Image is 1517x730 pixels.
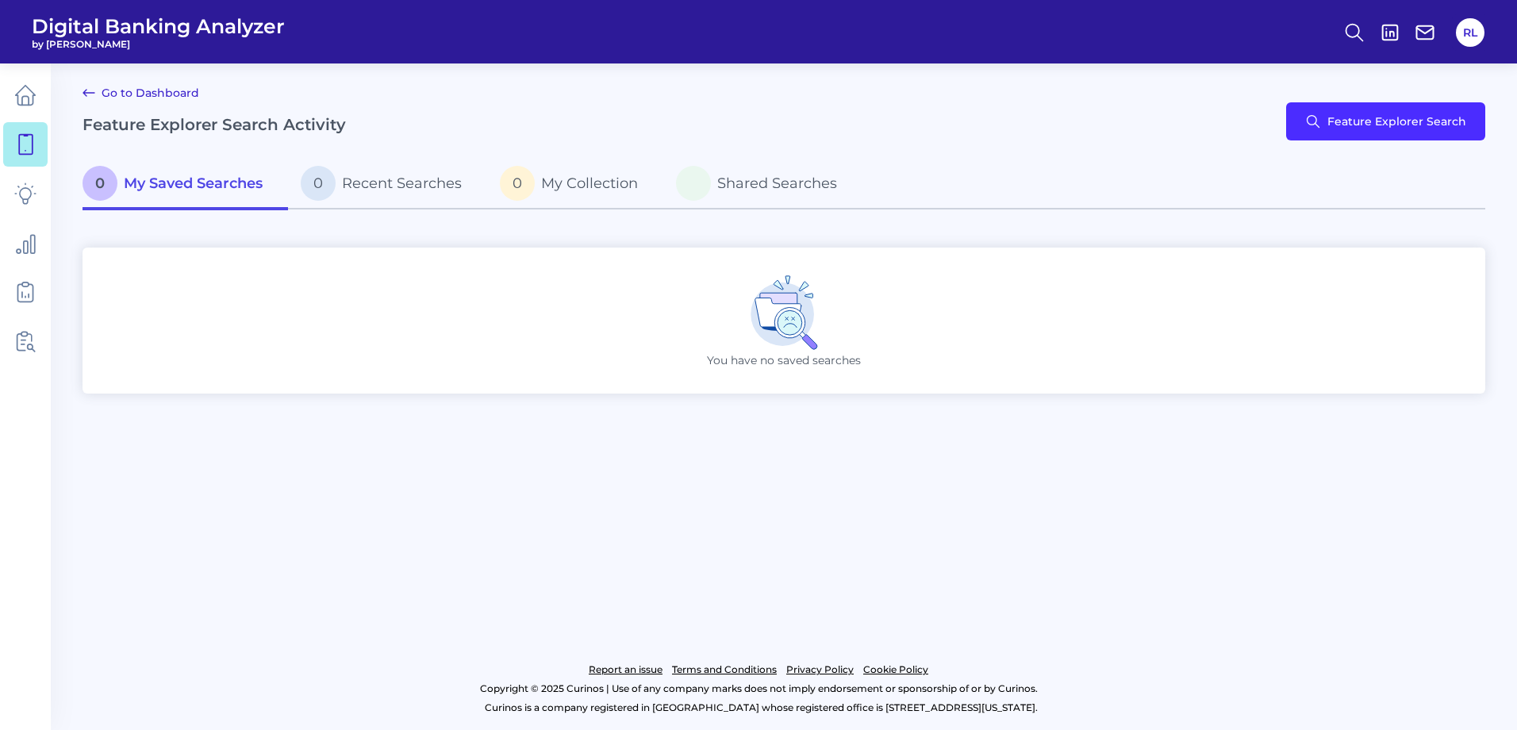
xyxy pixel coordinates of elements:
span: by [PERSON_NAME] [32,38,285,50]
span: Shared Searches [717,175,837,192]
span: 0 [83,166,117,201]
p: Curinos is a company registered in [GEOGRAPHIC_DATA] whose registered office is [STREET_ADDRESS][... [83,698,1439,717]
button: RL [1456,18,1484,47]
a: Report an issue [589,660,662,679]
a: 0Recent Searches [288,159,487,210]
a: Go to Dashboard [83,83,199,102]
span: Feature Explorer Search [1327,115,1466,128]
a: Privacy Policy [786,660,854,679]
span: 0 [301,166,336,201]
a: 0My Saved Searches [83,159,288,210]
span: My Saved Searches [124,175,263,192]
span: My Collection [541,175,638,192]
h2: Feature Explorer Search Activity [83,115,346,134]
span: 0 [500,166,535,201]
span: Digital Banking Analyzer [32,14,285,38]
button: Feature Explorer Search [1286,102,1485,140]
div: You have no saved searches [83,248,1485,394]
a: Terms and Conditions [672,660,777,679]
a: 0My Collection [487,159,663,210]
a: Shared Searches [663,159,862,210]
a: Cookie Policy [863,660,928,679]
span: Recent Searches [342,175,462,192]
p: Copyright © 2025 Curinos | Use of any company marks does not imply endorsement or sponsorship of ... [78,679,1439,698]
